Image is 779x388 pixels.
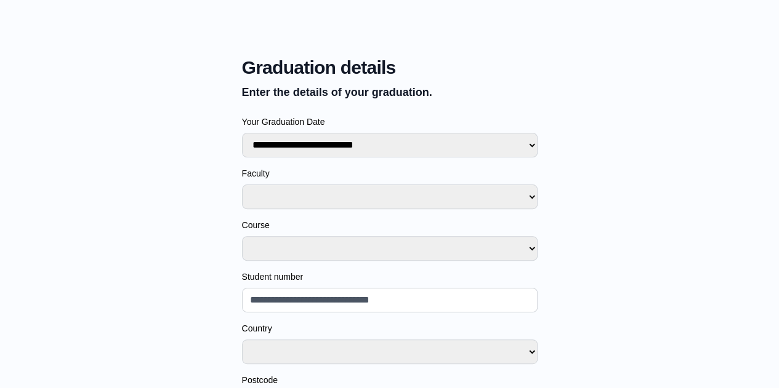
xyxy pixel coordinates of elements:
[242,167,538,180] label: Faculty
[242,374,538,386] label: Postcode
[242,84,538,101] p: Enter the details of your graduation.
[242,322,538,335] label: Country
[242,219,538,231] label: Course
[242,57,538,79] span: Graduation details
[242,271,538,283] label: Student number
[242,116,538,128] label: Your Graduation Date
